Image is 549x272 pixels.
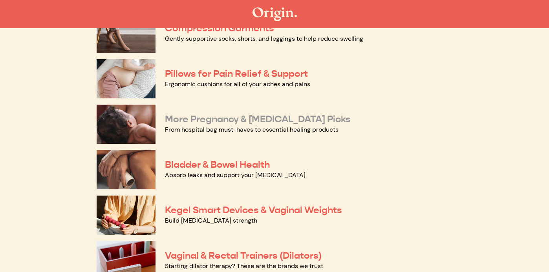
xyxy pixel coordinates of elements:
[97,196,156,235] img: Kegel Smart Devices & Vaginal Weights
[165,262,323,270] a: Starting dilator therapy? These are the brands we trust
[97,105,156,144] img: More Pregnancy & Postpartum Picks
[165,22,274,34] a: Compression Garments
[97,59,156,98] img: Pillows for Pain Relief & Support
[165,125,339,134] a: From hospital bag must-haves to essential healing products
[165,250,322,261] a: Vaginal & Rectal Trainers (Dilators)
[253,7,297,21] img: The Origin Shop
[165,159,270,170] a: Bladder & Bowel Health
[165,204,342,216] a: Kegel Smart Devices & Vaginal Weights
[97,14,156,53] img: Compression Garments
[165,216,257,225] a: Build [MEDICAL_DATA] strength
[165,113,351,125] a: More Pregnancy & [MEDICAL_DATA] Picks
[165,68,308,80] a: Pillows for Pain Relief & Support
[165,171,306,179] a: Absorb leaks and support your [MEDICAL_DATA]
[165,80,310,88] a: Ergonomic cushions for all of your aches and pains
[97,150,156,189] img: Bladder & Bowel Health
[165,34,363,43] a: Gently supportive socks, shorts, and leggings to help reduce swelling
